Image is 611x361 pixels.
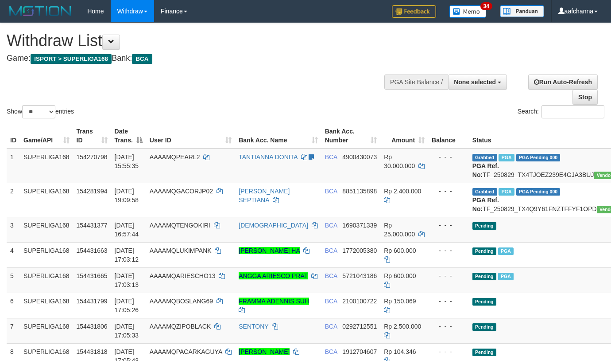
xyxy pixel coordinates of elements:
span: Copy 1912704607 to clipboard [342,348,377,355]
span: 154281994 [77,188,108,195]
div: - - - [432,187,465,196]
a: [DEMOGRAPHIC_DATA] [239,222,308,229]
span: [DATE] 17:03:13 [115,272,139,288]
span: BCA [325,298,337,305]
a: ANGGA ARIESCO PRAT [239,272,308,279]
span: BCA [325,272,337,279]
span: Marked by aafmaleo [499,154,514,161]
span: Rp 104.346 [384,348,416,355]
span: 154431818 [77,348,108,355]
a: Run Auto-Refresh [528,75,598,90]
img: Button%20Memo.svg [449,5,487,18]
span: Pending [472,222,496,230]
div: - - - [432,347,465,356]
span: 154431806 [77,323,108,330]
td: 6 [7,293,20,318]
h4: Game: Bank: [7,54,398,63]
div: - - - [432,322,465,331]
span: Pending [472,298,496,306]
td: SUPERLIGA168 [20,183,73,217]
a: TANTIANNA DONITA [239,153,298,161]
div: - - - [432,271,465,280]
td: 7 [7,318,20,343]
a: FRAMMA ADENNIS SUH [239,298,309,305]
th: Amount: activate to sort column ascending [380,123,428,149]
th: Date Trans.: activate to sort column descending [111,123,146,149]
span: Pending [472,323,496,331]
span: BCA [325,153,337,161]
button: None selected [448,75,507,90]
td: 3 [7,217,20,242]
span: BCA [325,348,337,355]
td: SUPERLIGA168 [20,293,73,318]
span: Copy 1690371339 to clipboard [342,222,377,229]
label: Show entries [7,105,74,118]
span: Copy 2100100722 to clipboard [342,298,377,305]
div: PGA Site Balance / [384,75,448,90]
span: AAAAMQTENGOKIRI [150,222,210,229]
td: SUPERLIGA168 [20,242,73,267]
span: AAAAMQGACORJP02 [150,188,213,195]
div: - - - [432,221,465,230]
a: [PERSON_NAME] [239,348,290,355]
span: Rp 600.000 [384,272,416,279]
span: Marked by aafsoycanthlai [498,273,514,280]
span: Marked by aafnonsreyleab [499,188,514,196]
span: AAAAMQLUKIMPANK [150,247,212,254]
span: AAAAMQZIPOBLACK [150,323,211,330]
span: 154431377 [77,222,108,229]
td: SUPERLIGA168 [20,149,73,183]
td: 1 [7,149,20,183]
img: panduan.png [500,5,544,17]
th: User ID: activate to sort column ascending [146,123,235,149]
span: [DATE] 16:57:44 [115,222,139,238]
img: MOTION_logo.png [7,4,74,18]
th: Trans ID: activate to sort column ascending [73,123,111,149]
span: [DATE] 15:55:35 [115,153,139,169]
td: 5 [7,267,20,293]
span: Rp 25.000.000 [384,222,415,238]
img: Feedback.jpg [392,5,436,18]
span: Pending [472,273,496,280]
span: Copy 5721043186 to clipboard [342,272,377,279]
h1: Withdraw List [7,32,398,50]
span: 154431663 [77,247,108,254]
a: [PERSON_NAME] SEPTIANA [239,188,290,204]
span: AAAAMQPEARL2 [150,153,200,161]
th: Game/API: activate to sort column ascending [20,123,73,149]
span: Pending [472,247,496,255]
td: SUPERLIGA168 [20,267,73,293]
td: 4 [7,242,20,267]
span: [DATE] 17:05:26 [115,298,139,314]
span: Rp 2.500.000 [384,323,421,330]
td: SUPERLIGA168 [20,217,73,242]
span: Rp 30.000.000 [384,153,415,169]
span: Copy 1772005380 to clipboard [342,247,377,254]
span: BCA [132,54,152,64]
a: [PERSON_NAME] HA [239,247,300,254]
span: Grabbed [472,154,497,161]
th: Balance [428,123,469,149]
span: 154431665 [77,272,108,279]
span: Marked by aafsoycanthlai [498,247,514,255]
span: Copy 0292712551 to clipboard [342,323,377,330]
span: PGA Pending [516,188,561,196]
a: Stop [572,90,598,105]
span: BCA [325,188,337,195]
div: - - - [432,246,465,255]
span: Pending [472,349,496,356]
span: ISPORT > SUPERLIGA168 [31,54,112,64]
span: 34 [480,2,492,10]
div: - - - [432,297,465,306]
div: - - - [432,153,465,161]
span: BCA [325,323,337,330]
th: ID [7,123,20,149]
span: AAAAMQPACARKAGUYA [150,348,222,355]
select: Showentries [22,105,55,118]
label: Search: [518,105,604,118]
span: BCA [325,222,337,229]
td: SUPERLIGA168 [20,318,73,343]
span: 154431799 [77,298,108,305]
span: [DATE] 17:05:33 [115,323,139,339]
span: BCA [325,247,337,254]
